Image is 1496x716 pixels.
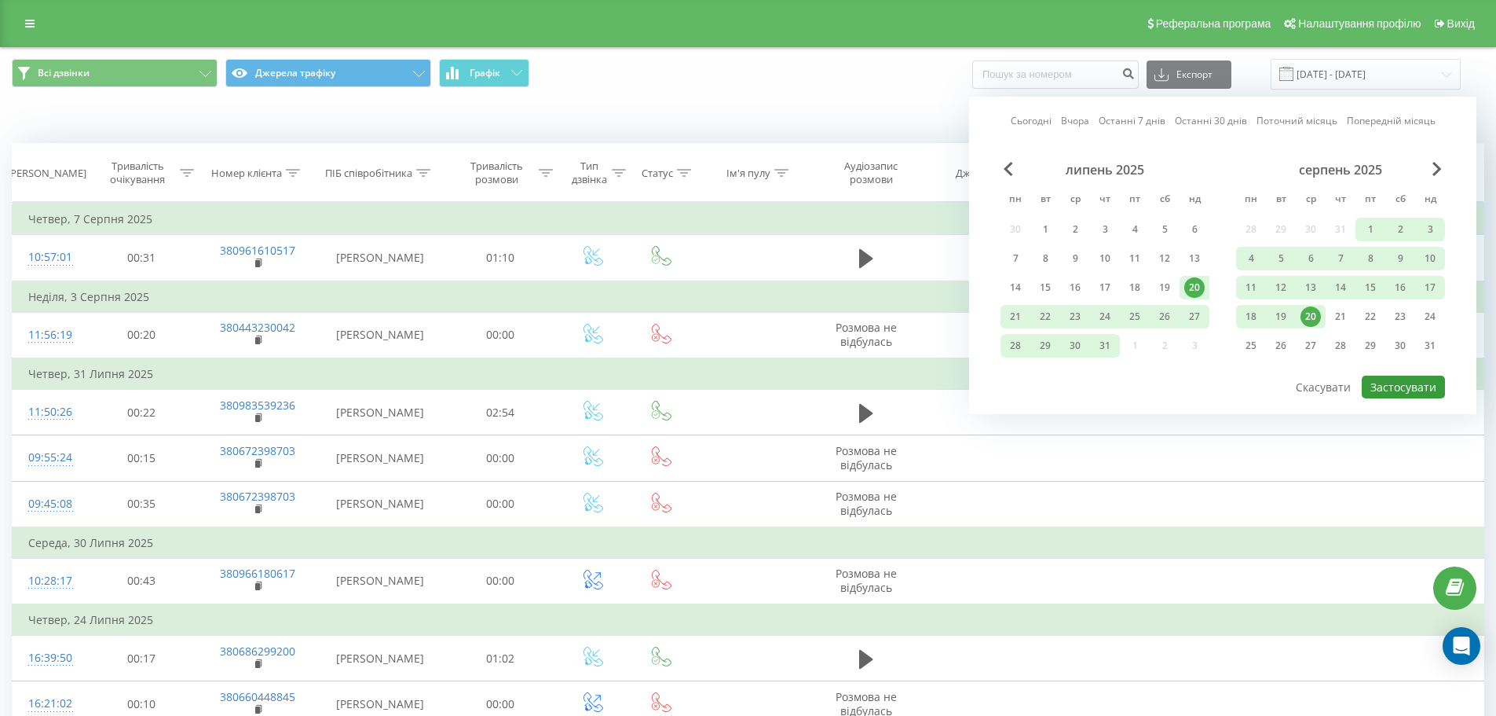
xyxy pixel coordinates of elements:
[1184,248,1205,269] div: 13
[1090,305,1120,329] div: чт 24 лип 2025 р.
[1447,17,1475,30] span: Вихід
[1355,276,1385,299] div: пт 15 серп 2025 р.
[1326,305,1355,329] div: чт 21 серп 2025 р.
[1236,247,1266,270] div: пн 4 серп 2025 р.
[316,435,444,481] td: [PERSON_NAME]
[1065,336,1085,356] div: 30
[1125,219,1145,240] div: 4
[836,489,897,518] span: Розмова не відбулась
[1065,307,1085,327] div: 23
[444,312,558,358] td: 00:00
[316,235,444,281] td: [PERSON_NAME]
[28,397,69,428] div: 11:50:26
[1236,276,1266,299] div: пн 11 серп 2025 р.
[458,160,536,186] div: Тривалість розмови
[1095,248,1115,269] div: 10
[1420,336,1440,356] div: 31
[85,390,199,435] td: 00:22
[1090,334,1120,358] div: чт 31 лип 2025 р.
[220,489,295,504] a: 380672398703
[1236,162,1445,178] div: серпень 2025
[1385,334,1415,358] div: сб 30 серп 2025 р.
[1035,248,1055,269] div: 8
[444,481,558,527] td: 00:00
[1120,276,1150,299] div: пт 18 лип 2025 р.
[1241,336,1261,356] div: 25
[1420,248,1440,269] div: 10
[13,527,1484,559] td: Середа, 30 Липня 2025
[1390,336,1410,356] div: 30
[220,443,295,458] a: 380672398703
[316,312,444,358] td: [PERSON_NAME]
[85,481,199,527] td: 00:35
[1005,248,1026,269] div: 7
[1000,305,1030,329] div: пн 21 лип 2025 р.
[1359,189,1382,212] abbr: п’ятниця
[1060,276,1090,299] div: ср 16 лип 2025 р.
[1432,162,1442,176] span: Next Month
[28,566,69,597] div: 10:28:17
[1236,305,1266,329] div: пн 18 серп 2025 р.
[1011,113,1052,128] a: Сьогодні
[1125,248,1145,269] div: 11
[220,243,295,258] a: 380961610517
[1415,276,1445,299] div: нд 17 серп 2025 р.
[1004,162,1013,176] span: Previous Month
[1355,247,1385,270] div: пт 8 серп 2025 р.
[1385,247,1415,270] div: сб 9 серп 2025 р.
[1415,218,1445,241] div: нд 3 серп 2025 р.
[13,358,1484,390] td: Четвер, 31 Липня 2025
[1420,307,1440,327] div: 24
[1271,248,1291,269] div: 5
[1004,189,1027,212] abbr: понеділок
[1360,307,1381,327] div: 22
[1123,189,1147,212] abbr: п’ятниця
[444,390,558,435] td: 02:54
[1060,334,1090,358] div: ср 30 лип 2025 р.
[1415,334,1445,358] div: нд 31 серп 2025 р.
[1271,336,1291,356] div: 26
[1095,219,1115,240] div: 3
[1241,248,1261,269] div: 4
[1147,61,1231,89] button: Експорт
[1330,248,1351,269] div: 7
[1154,248,1175,269] div: 12
[1035,219,1055,240] div: 1
[28,242,69,273] div: 10:57:01
[1390,277,1410,298] div: 16
[1180,247,1209,270] div: нд 13 лип 2025 р.
[444,235,558,281] td: 01:10
[1060,247,1090,270] div: ср 9 лип 2025 р.
[1154,219,1175,240] div: 5
[1153,189,1176,212] abbr: субота
[1005,336,1026,356] div: 28
[1125,277,1145,298] div: 18
[13,604,1484,636] td: Четвер, 24 Липня 2025
[1156,17,1271,30] span: Реферальна програма
[1269,189,1293,212] abbr: вівторок
[1150,247,1180,270] div: сб 12 лип 2025 р.
[220,644,295,659] a: 380686299200
[1300,336,1321,356] div: 27
[1298,17,1421,30] span: Налаштування профілю
[99,160,177,186] div: Тривалість очікування
[28,442,69,473] div: 09:55:24
[1330,307,1351,327] div: 21
[1360,248,1381,269] div: 8
[1120,247,1150,270] div: пт 11 лип 2025 р.
[1150,276,1180,299] div: сб 19 лип 2025 р.
[220,320,295,335] a: 380443230042
[1035,336,1055,356] div: 29
[1093,189,1117,212] abbr: четвер
[726,167,770,180] div: Ім'я пулу
[1256,113,1337,128] a: Поточний місяць
[1296,276,1326,299] div: ср 13 серп 2025 р.
[1360,219,1381,240] div: 1
[1415,247,1445,270] div: нд 10 серп 2025 р.
[1420,219,1440,240] div: 3
[1388,189,1412,212] abbr: субота
[1090,276,1120,299] div: чт 17 лип 2025 р.
[316,636,444,681] td: [PERSON_NAME]
[13,204,1484,235] td: Четвер, 7 Серпня 2025
[1415,305,1445,329] div: нд 24 серп 2025 р.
